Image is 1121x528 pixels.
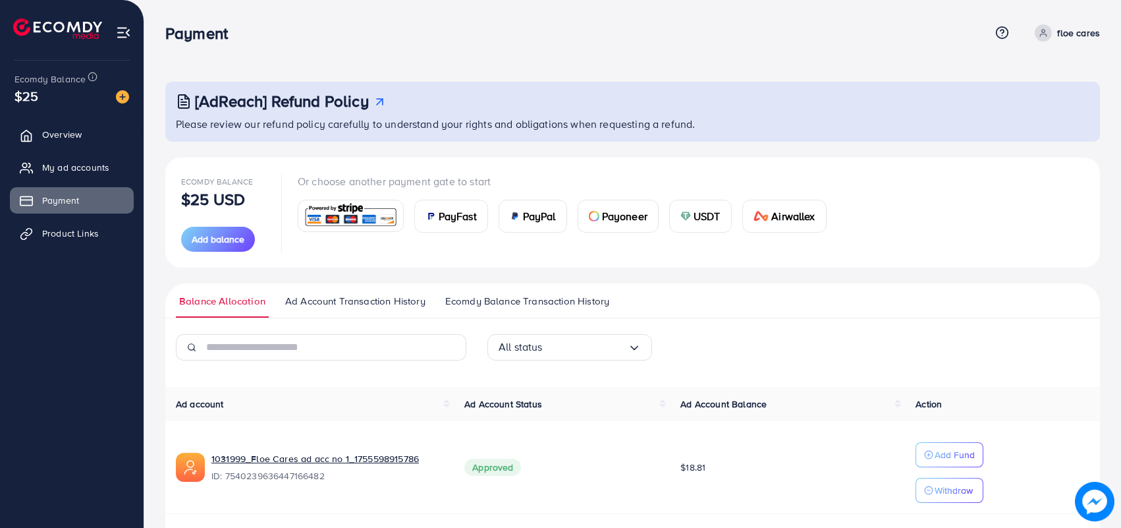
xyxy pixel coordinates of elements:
[445,294,609,308] span: Ecomdy Balance Transaction History
[499,337,543,357] span: All status
[13,18,102,39] img: logo
[523,208,556,224] span: PayPal
[181,191,245,207] p: $25 USD
[176,116,1092,132] p: Please review our refund policy carefully to understand your rights and obligations when requesti...
[176,453,205,482] img: ic-ads-acc.e4c84228.svg
[414,200,488,233] a: cardPayFast
[42,128,82,141] span: Overview
[742,200,827,233] a: cardAirwallex
[165,24,238,43] h3: Payment
[425,211,436,221] img: card
[195,92,369,111] h3: [AdReach] Refund Policy
[680,397,767,411] span: Ad Account Balance
[10,220,134,247] a: Product Links
[916,478,983,503] button: Withdraw
[602,208,647,224] span: Payoneer
[42,194,79,207] span: Payment
[753,211,769,221] img: card
[680,461,705,474] span: $18.81
[543,337,628,357] input: Search for option
[916,442,983,467] button: Add Fund
[694,208,721,224] span: USDT
[464,459,521,476] span: Approved
[179,294,265,308] span: Balance Allocation
[487,334,652,361] div: Search for option
[1057,25,1100,41] p: floe cares
[298,173,837,189] p: Or choose another payment gate to start
[42,227,99,240] span: Product Links
[916,397,942,411] span: Action
[771,208,815,224] span: Airwallex
[510,211,520,221] img: card
[116,25,131,40] img: menu
[211,452,419,465] a: 1031999_Floe Cares ad acc no 1_1755598915786
[14,86,38,105] span: $25
[499,200,567,233] a: cardPayPal
[935,447,975,463] p: Add Fund
[211,452,443,483] div: <span class='underline'>1031999_Floe Cares ad acc no 1_1755598915786</span></br>7540239636447166482
[285,294,425,308] span: Ad Account Transaction History
[669,200,732,233] a: cardUSDT
[211,469,443,483] span: ID: 7540239636447166482
[589,211,599,221] img: card
[116,90,129,103] img: image
[439,208,477,224] span: PayFast
[176,397,224,411] span: Ad account
[10,121,134,148] a: Overview
[181,176,253,187] span: Ecomdy Balance
[192,233,244,246] span: Add balance
[302,202,399,230] img: card
[42,161,109,174] span: My ad accounts
[680,211,691,221] img: card
[10,154,134,181] a: My ad accounts
[935,483,973,498] p: Withdraw
[464,397,542,411] span: Ad Account Status
[1075,482,1114,521] img: image
[298,200,404,232] a: card
[578,200,659,233] a: cardPayoneer
[1029,24,1100,42] a: floe cares
[14,73,86,86] span: Ecomdy Balance
[181,227,255,252] button: Add balance
[10,187,134,214] a: Payment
